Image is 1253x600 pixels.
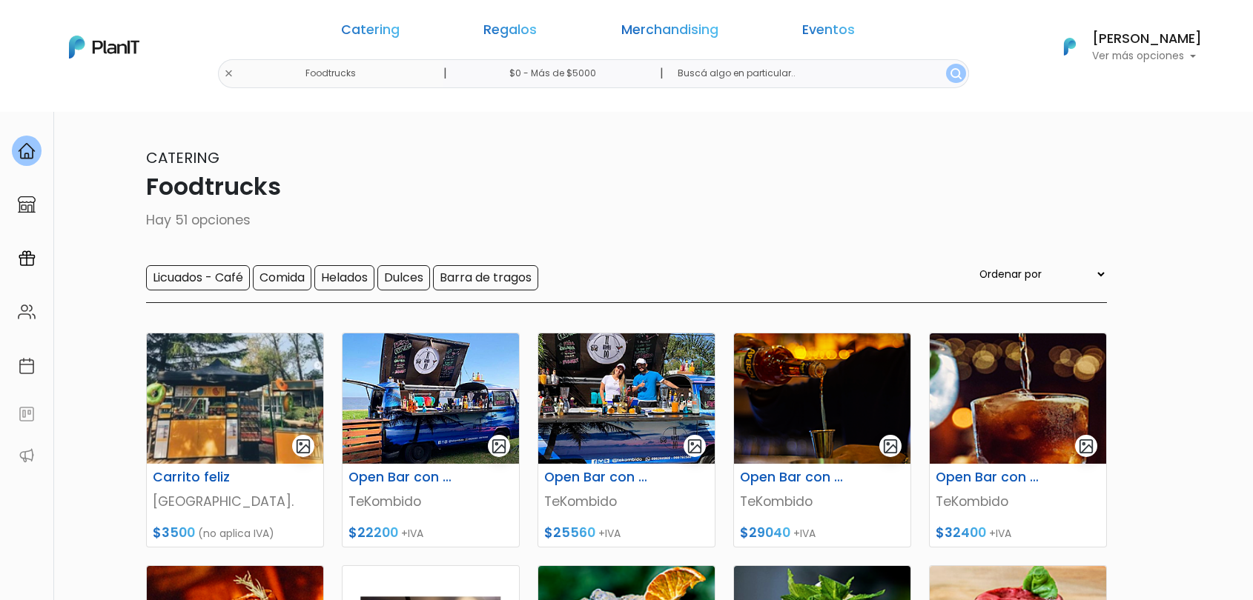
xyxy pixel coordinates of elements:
img: close-6986928ebcb1d6c9903e3b54e860dbc4d054630f23adef3a32610726dff6a82b.svg [224,69,234,79]
img: thumb_F7FE3346-0D88-4F10-A54C-A3D28EA1FD42.jpeg [147,333,323,464]
a: gallery-light Carrito feliz [GEOGRAPHIC_DATA]. $3500 (no aplica IVA) [146,333,324,547]
img: PlanIt Logo [1054,30,1086,63]
button: PlanIt Logo [PERSON_NAME] Ver más opciones [1045,27,1202,66]
h6: [PERSON_NAME] [1092,33,1202,46]
input: Helados [314,265,374,290]
h6: Carrito feliz [144,470,265,485]
a: Regalos [483,24,537,41]
a: gallery-light Open Bar con y sin alcohol : 4 horas TeKombido $29040 +IVA [733,333,911,547]
img: thumb_1.5_producto_2.png [538,333,715,464]
p: Hay 51 opciones [146,210,1107,230]
p: Foodtrucks [146,169,1107,204]
img: gallery-light [295,438,312,455]
input: Dulces [377,265,430,290]
img: marketplace-4ceaa7011d94191e9ded77b95e3339b90024bf715f7c57f8cf31f2d8c509eaba.svg [18,196,36,213]
p: Ver más opciones [1092,51,1202,61]
p: | [660,64,664,82]
span: $25560 [544,524,595,541]
img: thumb_te_kmbi_do.png [930,333,1106,464]
img: people-662611757002400ad9ed0e3c099ab2801c6687ba6c219adb57efc949bc21e19d.svg [18,303,36,321]
img: partners-52edf745621dab592f3b2c58e3bca9d71375a7ef29c3b500c9f145b62cc070d4.svg [18,447,36,464]
span: +IVA [793,526,816,541]
span: $22200 [348,524,398,541]
img: search_button-432b6d5273f82d61273b3651a40e1bd1b912527efae98b1b7a1b2c0702e16a8d.svg [951,68,962,79]
span: $32400 [936,524,986,541]
a: Catering [341,24,400,41]
h6: Open Bar con y sin alcohol : 2 horas [340,470,461,485]
img: home-e721727adea9d79c4d83392d1f703f7f8bce08238fde08b1acbfd93340b81755.svg [18,142,36,160]
a: gallery-light Open Bar con y sin alcohol : 2 horas TeKombido $22200 +IVA [342,333,520,547]
input: Comida [253,265,311,290]
input: Barra de tragos [433,265,538,290]
p: TeKombido [544,492,709,511]
p: Catering [146,147,1107,169]
span: +IVA [401,526,423,541]
a: gallery-light Open Bar con y sin alcohol : 3 horas TeKombido $25560 +IVA [538,333,715,547]
img: thumb_fotografia-06.png [734,333,910,464]
p: TeKombido [740,492,905,511]
input: Licuados - Café [146,265,250,290]
h6: Open Bar con y sin alcohol : 3 horas [535,470,657,485]
img: calendar-87d922413cdce8b2cf7b7f5f62616a5cf9e4887200fb71536465627b3292af00.svg [18,357,36,375]
span: +IVA [598,526,621,541]
p: [GEOGRAPHIC_DATA]. [153,492,317,511]
input: Buscá algo en particular.. [666,59,969,88]
img: gallery-light [687,438,704,455]
span: $3500 [153,524,195,541]
h6: Open Bar con y sin alcohol : 5 horas [927,470,1048,485]
h6: Open Bar con y sin alcohol : 4 horas [731,470,853,485]
img: feedback-78b5a0c8f98aac82b08bfc38622c3050aee476f2c9584af64705fc4e61158814.svg [18,405,36,423]
a: Merchandising [621,24,718,41]
p: TeKombido [936,492,1100,511]
img: thumb_1.5_producto_1.png [343,333,519,464]
img: gallery-light [882,438,899,455]
span: +IVA [989,526,1011,541]
a: Eventos [802,24,855,41]
span: $29040 [740,524,790,541]
a: gallery-light Open Bar con y sin alcohol : 5 horas TeKombido $32400 +IVA [929,333,1107,547]
p: TeKombido [348,492,513,511]
img: campaigns-02234683943229c281be62815700db0a1741e53638e28bf9629b52c665b00959.svg [18,250,36,267]
span: (no aplica IVA) [198,526,274,541]
img: PlanIt Logo [69,36,139,59]
img: gallery-light [491,438,508,455]
p: | [443,64,447,82]
img: gallery-light [1078,438,1095,455]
